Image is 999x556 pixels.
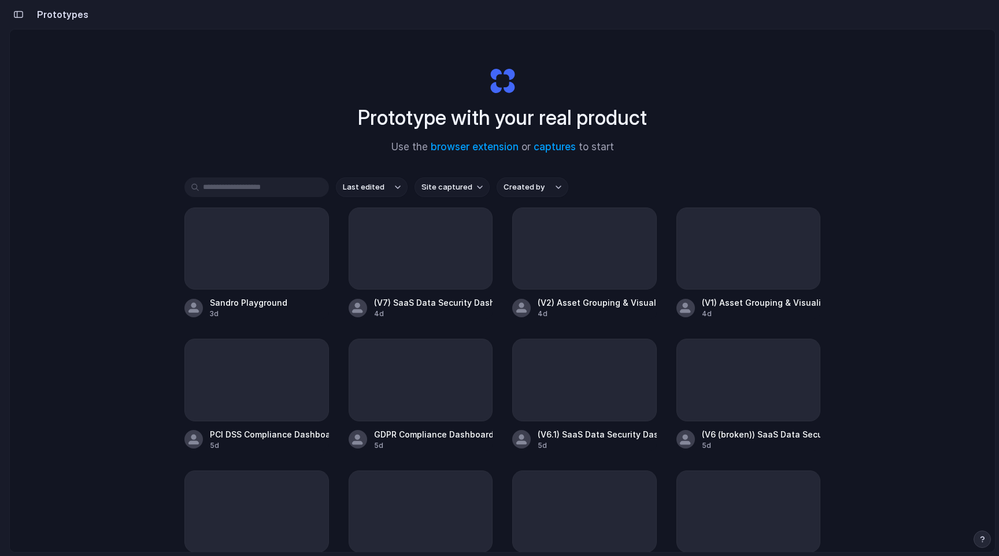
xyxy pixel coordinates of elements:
div: 4d [538,309,657,319]
div: 5d [374,440,493,451]
button: Created by [497,177,568,197]
a: Sandro Playground3d [184,207,329,319]
div: (V7) SaaS Data Security Dashboard [374,296,493,309]
a: (V2) Asset Grouping & Visualization Interface4d [512,207,657,319]
div: GDPR Compliance Dashboard [374,428,493,440]
div: 3d [210,309,287,319]
div: 5d [538,440,657,451]
div: 4d [374,309,493,319]
span: Last edited [343,181,384,193]
div: (V6 (broken)) SaaS Data Security Dashboard [702,428,821,440]
div: 5d [210,440,329,451]
div: PCI DSS Compliance Dashboard [210,428,329,440]
div: 4d [702,309,821,319]
a: captures [534,141,576,153]
a: browser extension [431,141,519,153]
span: Use the or to start [391,140,614,155]
div: 5d [702,440,821,451]
div: (V1) Asset Grouping & Visualization Interface [702,296,821,309]
a: (V1) Asset Grouping & Visualization Interface4d [676,207,821,319]
h1: Prototype with your real product [358,102,647,133]
span: Site captured [421,181,472,193]
a: GDPR Compliance Dashboard5d [349,339,493,450]
button: Last edited [336,177,408,197]
div: (V2) Asset Grouping & Visualization Interface [538,296,657,309]
h2: Prototypes [32,8,88,21]
a: PCI DSS Compliance Dashboard5d [184,339,329,450]
a: (V6 (broken)) SaaS Data Security Dashboard5d [676,339,821,450]
span: Created by [504,181,545,193]
a: (V7) SaaS Data Security Dashboard4d [349,207,493,319]
button: Site captured [415,177,490,197]
div: (V6.1) SaaS Data Security Dashboard [538,428,657,440]
div: Sandro Playground [210,296,287,309]
a: (V6.1) SaaS Data Security Dashboard5d [512,339,657,450]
